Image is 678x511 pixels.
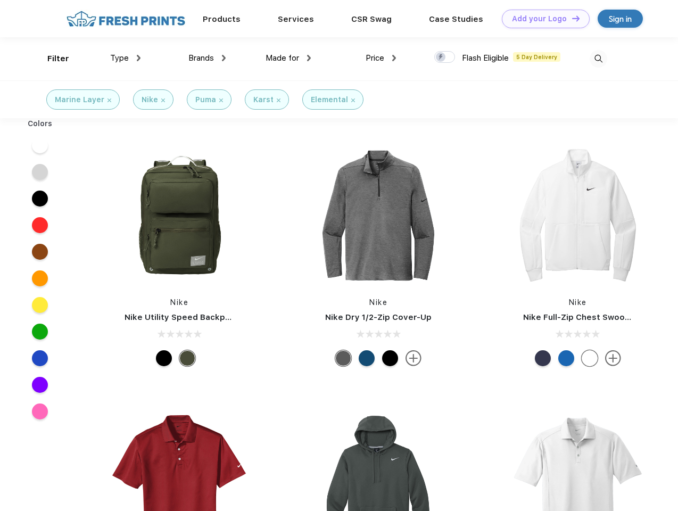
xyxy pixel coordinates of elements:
div: Black [156,350,172,366]
img: DT [572,15,580,21]
a: Nike [569,298,587,307]
span: Flash Eligible [462,53,509,63]
img: dropdown.png [392,55,396,61]
img: more.svg [406,350,421,366]
a: Nike Dry 1/2-Zip Cover-Up [325,312,432,322]
div: Nike [142,94,158,105]
a: Services [278,14,314,24]
img: filter_cancel.svg [351,98,355,102]
img: more.svg [605,350,621,366]
span: 5 Day Delivery [513,52,560,62]
div: Cargo Khaki [179,350,195,366]
div: Midnight Navy [535,350,551,366]
a: Products [203,14,241,24]
img: func=resize&h=266 [308,145,449,286]
img: filter_cancel.svg [108,98,111,102]
a: CSR Swag [351,14,392,24]
img: desktop_search.svg [590,50,607,68]
div: Puma [195,94,216,105]
img: func=resize&h=266 [507,145,649,286]
span: Made for [266,53,299,63]
div: Add your Logo [512,14,567,23]
img: fo%20logo%202.webp [63,10,188,28]
div: Black [382,350,398,366]
img: dropdown.png [137,55,140,61]
img: func=resize&h=266 [109,145,250,286]
div: Colors [20,118,61,129]
div: Gym Blue [359,350,375,366]
img: dropdown.png [307,55,311,61]
div: Elemental [311,94,348,105]
img: dropdown.png [222,55,226,61]
a: Nike [369,298,387,307]
a: Nike Full-Zip Chest Swoosh Jacket [523,312,665,322]
span: Price [366,53,384,63]
a: Sign in [598,10,643,28]
div: Sign in [609,13,632,25]
div: White [582,350,598,366]
a: Nike Utility Speed Backpack [125,312,239,322]
div: Marine Layer [55,94,104,105]
img: filter_cancel.svg [161,98,165,102]
div: Filter [47,53,69,65]
img: filter_cancel.svg [219,98,223,102]
div: Royal [558,350,574,366]
div: Black Heather [335,350,351,366]
a: Nike [170,298,188,307]
span: Type [110,53,129,63]
img: filter_cancel.svg [277,98,280,102]
span: Brands [188,53,214,63]
div: Karst [253,94,274,105]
